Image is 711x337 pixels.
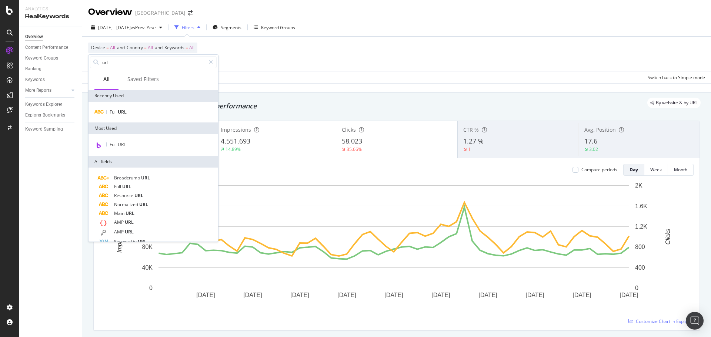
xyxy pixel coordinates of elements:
span: 1.27 % [463,137,484,145]
span: Full URL [110,141,126,148]
text: [DATE] [196,292,215,298]
span: URL [141,175,150,181]
div: All fields [89,156,218,168]
div: Ranking [25,65,41,73]
input: Search by field name [101,57,206,68]
text: [DATE] [290,292,309,298]
span: Full [114,183,122,190]
div: All [103,75,110,83]
div: arrow-right-arrow-left [188,10,193,16]
div: Explorer Bookmarks [25,111,65,119]
a: Keywords Explorer [25,101,77,108]
span: Impressions [221,126,251,133]
span: Clicks [342,126,356,133]
div: 1 [468,146,471,152]
button: Keyword Groups [251,21,298,33]
span: URL [134,192,143,199]
svg: A chart. [100,182,688,310]
span: CTR % [463,126,479,133]
a: Keyword Groups [25,54,77,62]
span: Resource [114,192,134,199]
div: Keyword Groups [261,24,295,31]
span: in [133,238,138,245]
text: [DATE] [384,292,403,298]
div: Keyword Sampling [25,125,63,133]
span: All [189,43,194,53]
span: Main [114,210,126,216]
text: [DATE] [525,292,544,298]
span: Segments [221,24,241,31]
button: Day [623,164,644,176]
text: [DATE] [337,292,356,298]
span: Avg. Position [584,126,616,133]
div: [GEOGRAPHIC_DATA] [135,9,185,17]
span: AMP [114,219,125,225]
span: URL [122,183,131,190]
a: Explorer Bookmarks [25,111,77,119]
div: Analytics [25,6,76,12]
button: Month [668,164,694,176]
span: Customize Chart in Explorer [636,318,694,324]
button: Segments [210,21,244,33]
div: Month [674,166,687,173]
div: More Reports [25,87,51,94]
span: All [148,43,153,53]
text: 40K [142,264,153,271]
span: = [144,44,147,51]
div: RealKeywords [25,12,76,21]
text: [DATE] [478,292,497,298]
button: Switch back to Simple mode [645,71,705,83]
div: Day [630,166,638,173]
div: legacy label [647,98,701,108]
span: By website & by URL [656,101,698,105]
text: 1.2K [635,223,647,230]
div: Keyword Groups [25,54,58,62]
span: and [155,44,163,51]
a: Ranking [25,65,77,73]
text: [DATE] [620,292,638,298]
a: More Reports [25,87,69,94]
text: 0 [635,285,638,291]
div: 14.89% [226,146,241,152]
span: Keywords [164,44,184,51]
div: 35.66% [347,146,362,152]
span: vs Prev. Year [131,24,156,31]
div: Keywords [25,76,45,84]
a: Keyword Sampling [25,125,77,133]
span: All [110,43,115,53]
span: URL [139,201,148,208]
a: Customize Chart in Explorer [628,318,694,324]
div: 3.02 [589,146,598,152]
span: Country [127,44,143,51]
text: 800 [635,244,645,250]
div: Overview [88,6,132,18]
span: = [186,44,188,51]
div: Content Performance [25,44,68,51]
div: Filters [182,24,194,31]
button: Filters [171,21,203,33]
div: Week [650,166,662,173]
span: 4,551,693 [221,137,250,145]
a: Overview [25,33,77,41]
text: 1.6K [635,203,647,209]
text: [DATE] [431,292,450,298]
div: Saved Filters [127,75,159,83]
span: URL [138,238,147,245]
text: 400 [635,264,645,271]
div: Recently Used [89,90,218,102]
span: URL [118,109,127,115]
div: Open Intercom Messenger [686,312,704,330]
a: Keywords [25,76,77,84]
text: Clicks [665,229,671,245]
text: [DATE] [243,292,262,298]
span: AMP [114,229,125,235]
div: Compare periods [581,166,617,173]
span: URL [125,229,134,235]
div: Keywords Explorer [25,101,62,108]
a: Content Performance [25,44,77,51]
span: = [106,44,109,51]
span: Device [91,44,105,51]
span: Breadcrumb [114,175,141,181]
span: URL [126,210,134,216]
text: Impressions [116,221,123,253]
